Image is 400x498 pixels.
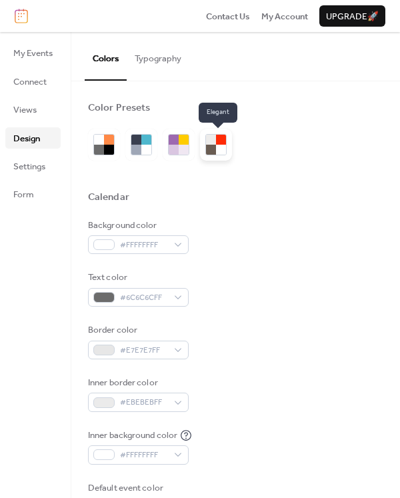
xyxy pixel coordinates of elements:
[88,101,150,115] div: Color Presets
[13,188,34,201] span: Form
[13,132,40,145] span: Design
[88,323,186,337] div: Border color
[206,9,250,23] a: Contact Us
[88,481,186,495] div: Default event color
[13,75,47,89] span: Connect
[326,10,379,23] span: Upgrade 🚀
[88,191,129,204] div: Calendar
[206,10,250,23] span: Contact Us
[120,396,167,409] span: #EBEBEBFF
[88,429,177,442] div: Inner background color
[120,449,167,462] span: #FFFFFFFF
[88,376,186,389] div: Inner border color
[88,219,186,232] div: Background color
[5,71,61,92] a: Connect
[13,103,37,117] span: Views
[13,47,53,60] span: My Events
[127,32,189,79] button: Typography
[120,239,167,252] span: #FFFFFFFF
[5,127,61,149] a: Design
[319,5,385,27] button: Upgrade🚀
[261,9,308,23] a: My Account
[85,32,127,80] button: Colors
[13,160,45,173] span: Settings
[5,99,61,120] a: Views
[199,103,237,123] span: Elegant
[88,271,186,284] div: Text color
[120,344,167,357] span: #E7E7E7FF
[5,42,61,63] a: My Events
[261,10,308,23] span: My Account
[15,9,28,23] img: logo
[120,291,167,305] span: #6C6C6CFF
[5,183,61,205] a: Form
[5,155,61,177] a: Settings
